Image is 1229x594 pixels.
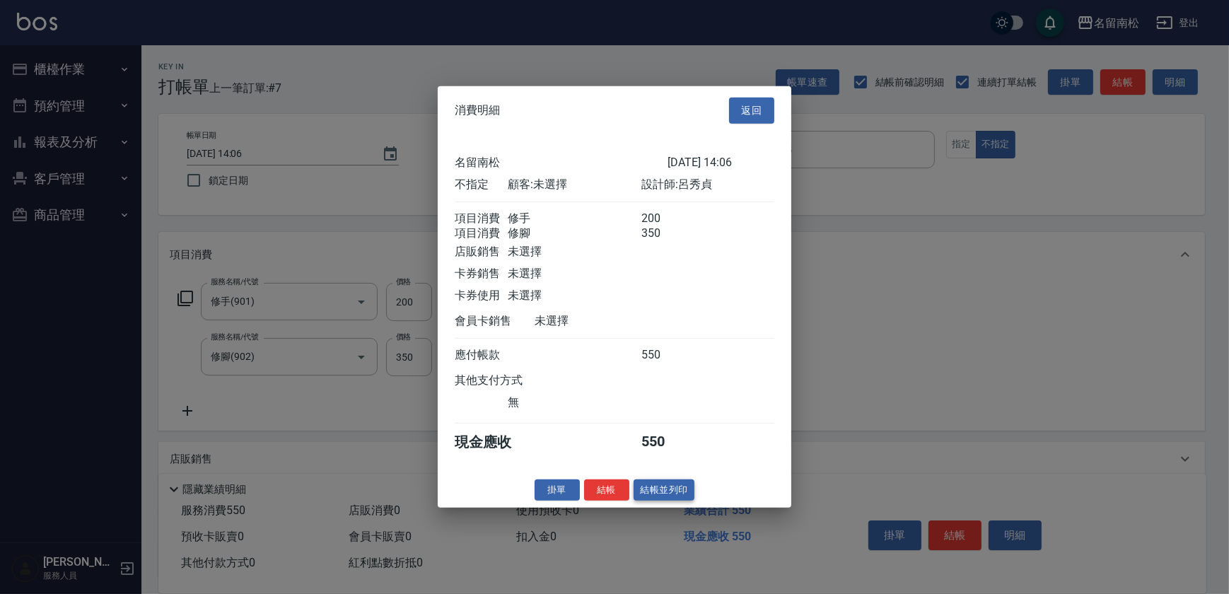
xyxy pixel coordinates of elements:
button: 結帳並列印 [634,479,695,501]
div: 未選擇 [508,288,641,303]
div: 店販銷售 [455,244,508,259]
div: 無 [508,395,641,409]
div: 修手 [508,211,641,226]
div: 350 [641,226,694,240]
div: 550 [641,432,694,451]
div: 項目消費 [455,226,508,240]
div: 會員卡銷售 [455,313,535,328]
div: 200 [641,211,694,226]
button: 掛單 [535,479,580,501]
button: 結帳 [584,479,629,501]
div: 550 [641,347,694,362]
div: 現金應收 [455,432,535,451]
div: 修腳 [508,226,641,240]
div: 卡券使用 [455,288,508,303]
div: 應付帳款 [455,347,508,362]
div: 其他支付方式 [455,373,561,388]
div: 設計師: 呂秀貞 [641,177,774,192]
div: 名留南松 [455,155,668,170]
div: 顧客: 未選擇 [508,177,641,192]
div: [DATE] 14:06 [668,155,774,170]
div: 卡券銷售 [455,266,508,281]
div: 未選擇 [508,266,641,281]
button: 返回 [729,98,774,124]
div: 未選擇 [535,313,668,328]
div: 不指定 [455,177,508,192]
div: 未選擇 [508,244,641,259]
div: 項目消費 [455,211,508,226]
span: 消費明細 [455,103,500,117]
